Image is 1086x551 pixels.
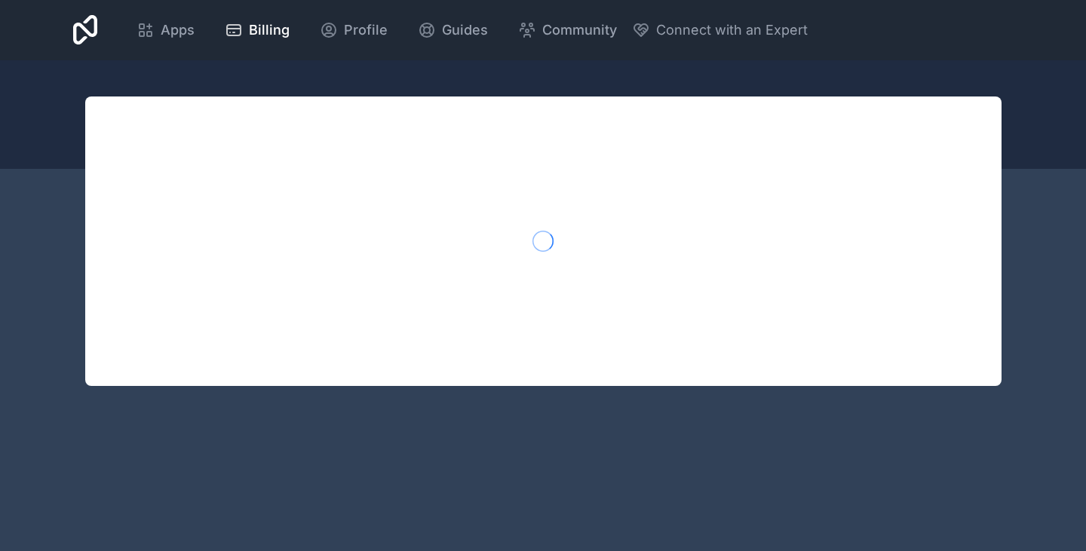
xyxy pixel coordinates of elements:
a: Profile [308,14,400,47]
span: Guides [442,20,488,41]
span: Community [542,20,617,41]
span: Profile [344,20,388,41]
a: Guides [406,14,500,47]
span: Connect with an Expert [656,20,808,41]
button: Connect with an Expert [632,20,808,41]
a: Billing [213,14,302,47]
span: Billing [249,20,290,41]
a: Community [506,14,629,47]
a: Apps [124,14,207,47]
span: Apps [161,20,195,41]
